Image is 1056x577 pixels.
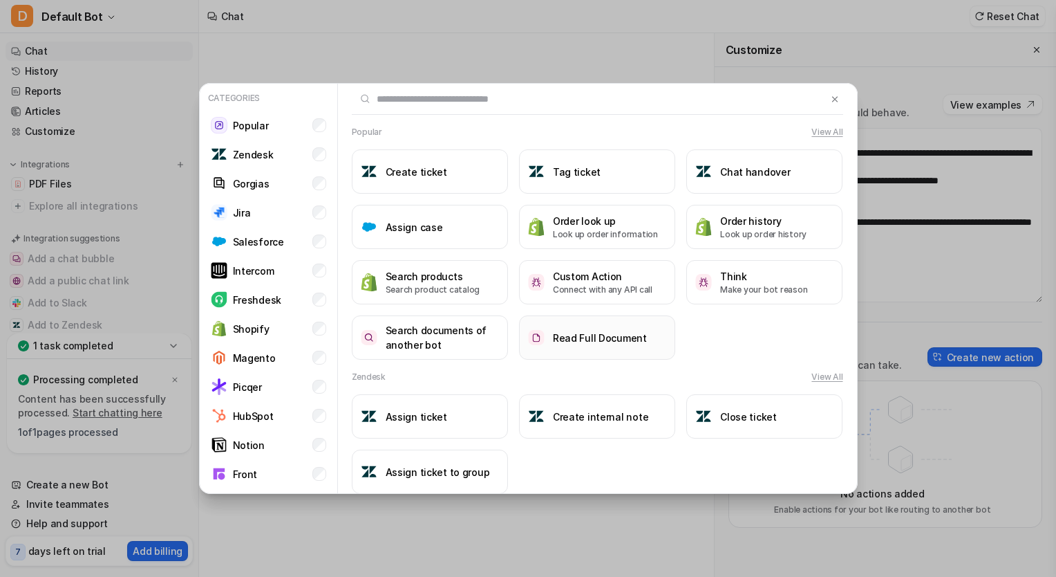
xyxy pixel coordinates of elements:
[233,147,274,162] p: Zendesk
[519,149,675,194] button: Tag ticketTag ticket
[811,371,842,383] button: View All
[352,149,508,194] button: Create ticketCreate ticket
[352,371,386,383] h2: Zendesk
[519,205,675,249] button: Order look upOrder look upLook up order information
[720,165,790,179] h3: Chat handover
[233,380,262,394] p: Picqer
[528,274,545,290] img: Custom Action
[695,274,712,290] img: Think
[233,293,281,307] p: Freshdesk
[553,410,648,424] h3: Create internal note
[686,260,842,304] button: ThinkThinkMake your bot reason
[233,409,274,423] p: HubSpot
[386,465,490,479] h3: Assign ticket to group
[386,284,480,296] p: Search product catalog
[553,284,652,296] p: Connect with any API call
[720,228,807,241] p: Look up order history
[553,228,658,241] p: Look up order information
[686,149,842,194] button: Chat handoverChat handover
[519,260,675,304] button: Custom ActionCustom ActionConnect with any API call
[352,450,508,494] button: Assign ticket to groupAssign ticket to group
[386,410,447,424] h3: Assign ticket
[361,330,377,346] img: Search documents of another bot
[352,315,508,360] button: Search documents of another botSearch documents of another bot
[352,260,508,304] button: Search productsSearch productsSearch product catalog
[386,269,480,284] h3: Search products
[361,464,377,480] img: Assign ticket to group
[553,165,601,179] h3: Tag ticket
[233,322,270,336] p: Shopify
[205,89,332,107] p: Categories
[686,394,842,439] button: Close ticketClose ticket
[720,284,807,296] p: Make your bot reason
[233,467,258,482] p: Front
[695,217,712,236] img: Order history
[233,176,270,191] p: Gorgias
[361,273,377,291] img: Search products
[233,235,284,249] p: Salesforce
[386,220,443,235] h3: Assign case
[386,323,499,352] h3: Search documents of another bot
[361,219,377,235] img: Assign case
[233,264,274,278] p: Intercom
[553,214,658,228] h3: Order look up
[553,331,647,345] h3: Read Full Document
[528,408,545,425] img: Create internal note
[528,163,545,180] img: Tag ticket
[233,351,276,365] p: Magento
[695,408,712,425] img: Close ticket
[352,205,508,249] button: Assign caseAssign case
[233,118,269,133] p: Popular
[553,269,652,284] h3: Custom Action
[720,214,807,228] h3: Order history
[720,269,807,284] h3: Think
[528,217,545,236] img: Order look up
[686,205,842,249] button: Order historyOrder historyLook up order history
[361,408,377,425] img: Assign ticket
[233,438,265,452] p: Notion
[519,315,675,360] button: Read Full DocumentRead Full Document
[695,163,712,180] img: Chat handover
[352,126,382,138] h2: Popular
[811,126,842,138] button: View All
[361,163,377,180] img: Create ticket
[519,394,675,439] button: Create internal noteCreate internal note
[386,165,447,179] h3: Create ticket
[720,410,777,424] h3: Close ticket
[528,330,545,346] img: Read Full Document
[233,205,251,220] p: Jira
[352,394,508,439] button: Assign ticketAssign ticket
